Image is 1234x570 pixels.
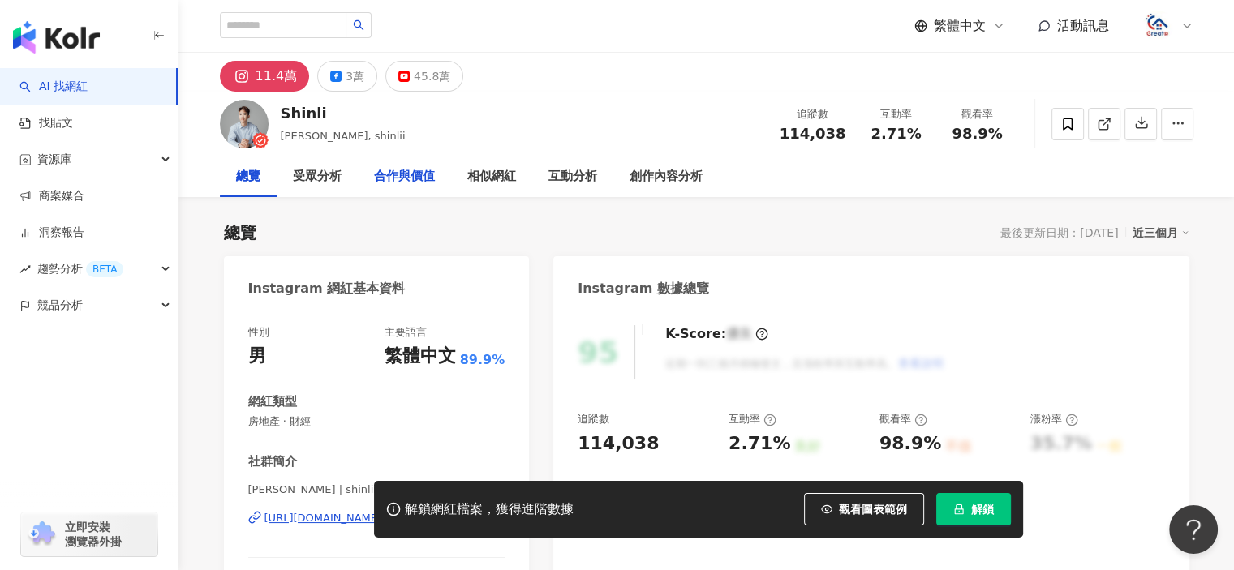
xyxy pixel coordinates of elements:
div: 11.4萬 [256,65,298,88]
span: 房地產 · 財經 [248,414,505,429]
div: BETA [86,261,123,277]
div: Instagram 數據總覽 [578,280,709,298]
div: 近三個月 [1133,222,1189,243]
div: 網紅類型 [248,393,297,410]
span: 競品分析 [37,287,83,324]
button: 3萬 [317,61,377,92]
div: Instagram 網紅基本資料 [248,280,406,298]
a: searchAI 找網紅 [19,79,88,95]
span: 活動訊息 [1057,18,1109,33]
div: 漲粉率 [1030,412,1078,426]
button: 觀看圖表範例 [804,493,924,525]
div: 互動分析 [548,167,597,186]
button: 解鎖 [936,493,1011,525]
div: 社群簡介 [248,453,297,470]
span: 資源庫 [37,141,71,178]
span: 114,038 [780,125,846,142]
div: 觀看率 [947,106,1008,122]
img: logo.png [1142,11,1173,41]
span: lock [953,504,965,515]
div: 解鎖網紅檔案，獲得進階數據 [405,501,574,518]
div: 創作內容分析 [630,167,703,186]
span: 觀看圖表範例 [839,503,907,516]
div: 3萬 [346,65,364,88]
div: K-Score : [665,325,768,343]
div: 追蹤數 [578,412,609,426]
div: 總覽 [224,221,256,244]
img: chrome extension [26,521,58,547]
div: 受眾分析 [293,167,342,186]
span: 2.71% [871,126,921,142]
div: 性別 [248,325,269,340]
span: rise [19,264,31,275]
div: 觀看率 [879,412,927,426]
a: 找貼文 [19,115,73,131]
span: 繁體中文 [934,17,986,35]
div: 主要語言 [385,325,427,340]
div: 合作與價值 [374,167,435,186]
span: 立即安裝 瀏覽器外掛 [65,520,122,549]
a: chrome extension立即安裝 瀏覽器外掛 [21,512,157,556]
div: Shinli [281,103,406,123]
a: 洞察報告 [19,225,84,241]
div: 98.9% [879,431,941,456]
span: 解鎖 [971,503,994,516]
div: 45.8萬 [414,65,450,88]
button: 11.4萬 [220,61,310,92]
span: search [353,19,364,31]
div: 互動率 [866,106,927,122]
div: 追蹤數 [780,106,846,122]
div: 114,038 [578,431,659,456]
span: [PERSON_NAME], shinlii [281,130,406,142]
a: 商案媒合 [19,188,84,204]
button: 45.8萬 [385,61,463,92]
div: 相似網紅 [467,167,516,186]
span: 趨勢分析 [37,251,123,287]
img: logo [13,21,100,54]
div: 互動率 [729,412,776,426]
div: 最後更新日期：[DATE] [1000,226,1118,239]
div: 男 [248,344,266,369]
img: KOL Avatar [220,100,269,148]
div: 總覽 [236,167,260,186]
div: 繁體中文 [385,344,456,369]
div: 2.71% [729,431,790,456]
span: 98.9% [952,126,1002,142]
span: 89.9% [460,351,505,369]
